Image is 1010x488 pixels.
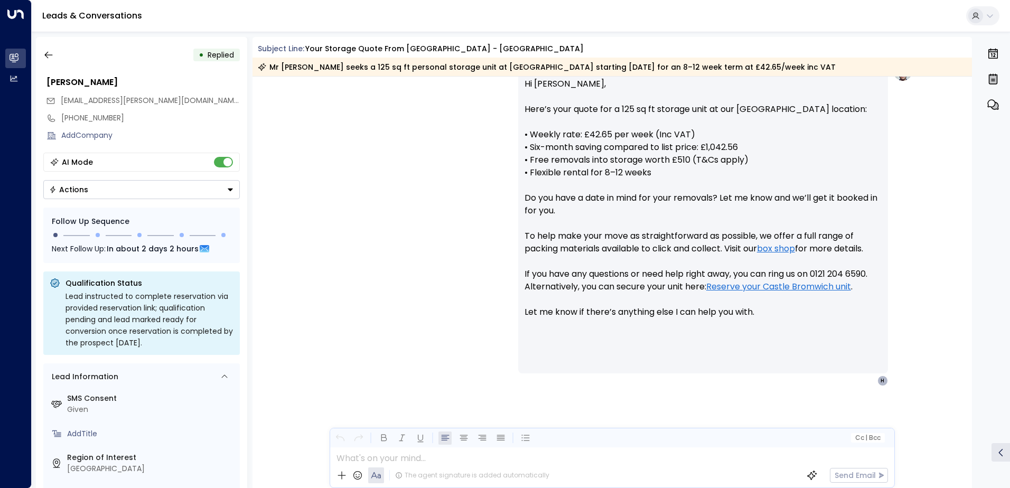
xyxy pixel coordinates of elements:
[525,78,882,331] p: Hi [PERSON_NAME], Here’s your quote for a 125 sq ft storage unit at our [GEOGRAPHIC_DATA] locatio...
[305,43,584,54] div: Your storage quote from [GEOGRAPHIC_DATA] - [GEOGRAPHIC_DATA]
[877,376,888,386] div: H
[52,216,231,227] div: Follow Up Sequence
[258,43,304,54] span: Subject Line:
[352,431,365,445] button: Redo
[66,278,233,288] p: Qualification Status
[855,434,880,442] span: Cc Bcc
[61,95,241,106] span: [EMAIL_ADDRESS][PERSON_NAME][DOMAIN_NAME]
[46,76,240,89] div: [PERSON_NAME]
[43,180,240,199] div: Button group with a nested menu
[43,180,240,199] button: Actions
[333,431,347,445] button: Undo
[107,243,199,255] span: In about 2 days 2 hours
[67,463,236,474] div: [GEOGRAPHIC_DATA]
[865,434,867,442] span: |
[67,428,236,439] div: AddTitle
[61,130,240,141] div: AddCompany
[850,433,884,443] button: Cc|Bcc
[49,185,88,194] div: Actions
[61,95,240,106] span: hall.steve@live.co.uk
[199,45,204,64] div: •
[208,50,234,60] span: Replied
[67,452,236,463] label: Region of Interest
[757,242,795,255] a: box shop
[62,157,93,167] div: AI Mode
[706,280,851,293] a: Reserve your Castle Bromwich unit
[66,290,233,349] div: Lead instructed to complete reservation via provided reservation link; qualification pending and ...
[52,243,231,255] div: Next Follow Up:
[258,62,836,72] div: Mr [PERSON_NAME] seeks a 125 sq ft personal storage unit at [GEOGRAPHIC_DATA] starting [DATE] for...
[61,112,240,124] div: [PHONE_NUMBER]
[67,393,236,404] label: SMS Consent
[395,471,549,480] div: The agent signature is added automatically
[67,404,236,415] div: Given
[42,10,142,22] a: Leads & Conversations
[48,371,118,382] div: Lead Information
